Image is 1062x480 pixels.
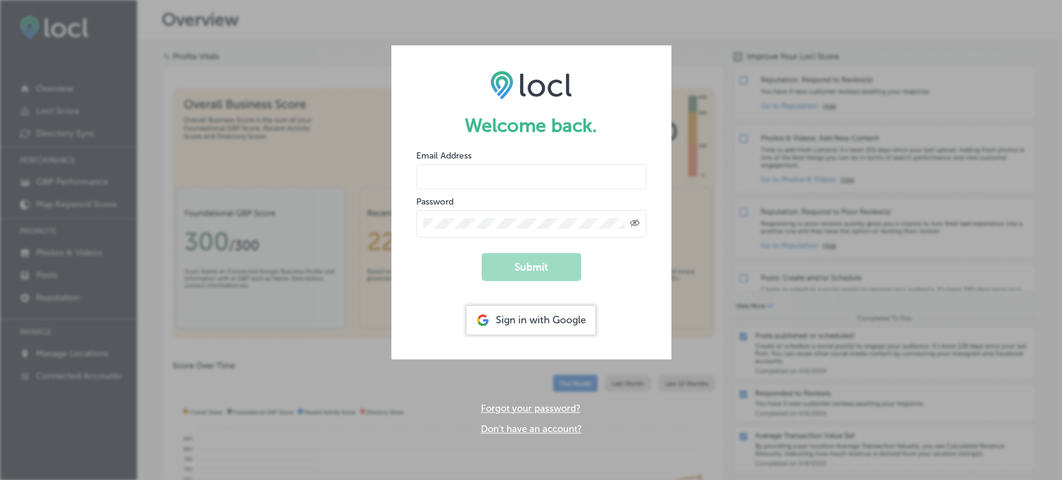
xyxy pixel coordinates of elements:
[490,70,572,99] img: LOCL logo
[481,423,582,435] a: Don't have an account?
[630,218,640,229] span: Toggle password visibility
[416,196,454,207] label: Password
[467,306,595,335] div: Sign in with Google
[416,114,646,137] h1: Welcome back.
[481,403,580,414] a: Forgot your password?
[482,253,581,281] button: Submit
[416,150,472,161] label: Email Address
